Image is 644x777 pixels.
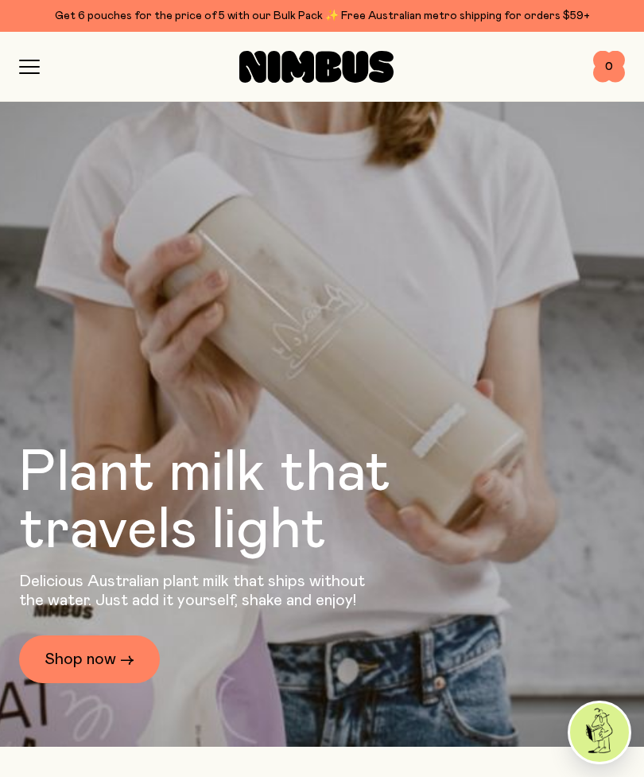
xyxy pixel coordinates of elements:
div: Get 6 pouches for the price of 5 with our Bulk Pack ✨ Free Australian metro shipping for orders $59+ [19,6,625,25]
img: agent [570,703,629,762]
h1: Plant milk that travels light [19,445,477,559]
button: 0 [593,51,625,83]
a: Shop now → [19,635,160,683]
p: Delicious Australian plant milk that ships without the water. Just add it yourself, shake and enjoy! [19,572,375,610]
